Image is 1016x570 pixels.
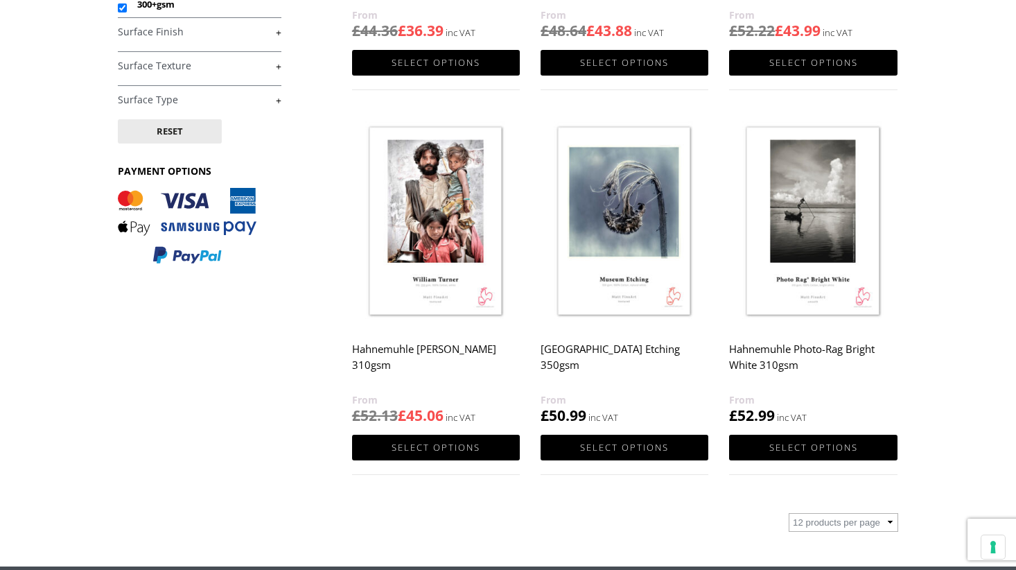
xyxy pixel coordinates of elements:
[118,51,281,79] h4: Surface Texture
[118,60,281,73] a: +
[398,406,444,425] bdi: 45.06
[398,406,406,425] span: £
[729,406,737,425] span: £
[729,117,897,327] img: Hahnemuhle Photo-Rag Bright White 310gsm
[398,21,406,40] span: £
[352,117,520,327] img: Hahnemuhle William Turner 310gsm
[729,21,737,40] span: £
[729,117,897,426] a: Hahnemuhle Photo-Rag Bright White 310gsm £52.99
[541,21,586,40] bdi: 48.64
[352,435,520,460] a: Select options for “Hahnemuhle William Turner 310gsm”
[775,21,821,40] bdi: 43.99
[118,164,281,178] h3: PAYMENT OPTIONS
[541,336,708,392] h2: [GEOGRAPHIC_DATA] Etching 350gsm
[352,336,520,392] h2: Hahnemuhle [PERSON_NAME] 310gsm
[729,336,897,392] h2: Hahnemuhle Photo-Rag Bright White 310gsm
[729,406,775,425] bdi: 52.99
[981,535,1005,559] button: Your consent preferences for tracking technologies
[118,85,281,113] h4: Surface Type
[118,188,256,265] img: PAYMENT OPTIONS
[541,406,586,425] bdi: 50.99
[541,50,708,76] a: Select options for “Hahnemuhle Photo-Rag Ultra Smooth 305gsm”
[352,406,398,425] bdi: 52.13
[352,117,520,426] a: Hahnemuhle [PERSON_NAME] 310gsm £52.13£45.06
[118,119,222,144] button: Reset
[775,21,783,40] span: £
[729,50,897,76] a: Select options for “Hahnemuhle Photo Rag 308gsm”
[118,26,281,39] a: +
[352,406,360,425] span: £
[586,21,595,40] span: £
[729,21,775,40] bdi: 52.22
[541,117,708,327] img: Hahnemuhle Museum Etching 350gsm
[541,406,549,425] span: £
[352,21,398,40] bdi: 44.36
[398,21,444,40] bdi: 36.39
[586,21,632,40] bdi: 43.88
[118,94,281,107] a: +
[729,435,897,460] a: Select options for “Hahnemuhle Photo-Rag Bright White 310gsm”
[541,435,708,460] a: Select options for “Hahnemuhle Museum Etching 350gsm”
[541,117,708,426] a: [GEOGRAPHIC_DATA] Etching 350gsm £50.99
[118,17,281,45] h4: Surface Finish
[352,21,360,40] span: £
[352,50,520,76] a: Select options for “Hahnemuhle German Etching 310gsm”
[541,21,549,40] span: £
